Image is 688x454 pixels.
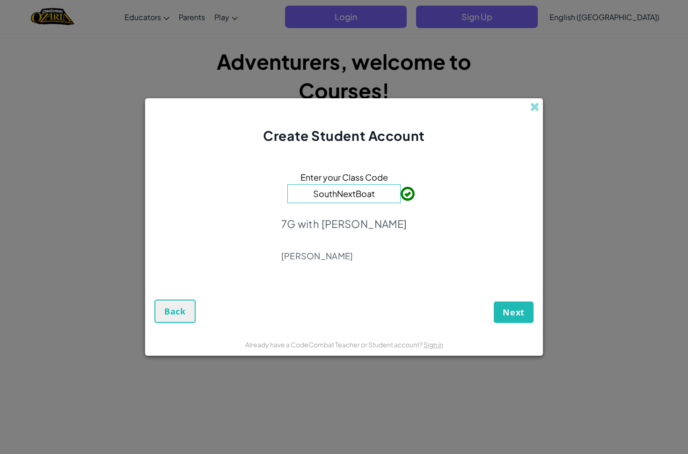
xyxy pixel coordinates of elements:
a: Sign in [424,340,443,349]
span: Enter your Class Code [300,170,388,184]
span: Create Student Account [263,127,425,144]
button: Back [154,300,196,323]
button: Next [494,301,534,323]
span: Already have a CodeCombat Teacher or Student account? [245,340,424,349]
span: Back [164,306,186,317]
p: 7G with [PERSON_NAME] [281,217,407,230]
p: [PERSON_NAME] [281,250,407,262]
span: Next [503,307,525,318]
